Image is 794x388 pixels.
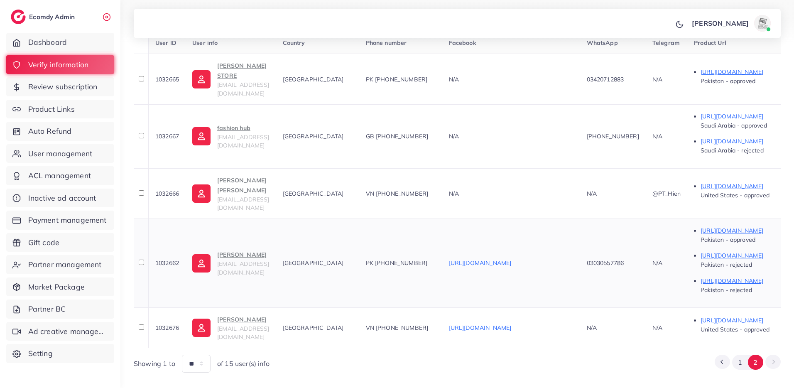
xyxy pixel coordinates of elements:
span: United States - approved [701,192,769,199]
a: Review subscription [6,77,114,96]
span: Setting [28,348,53,359]
a: Dashboard [6,33,114,52]
a: Setting [6,344,114,363]
p: [PERSON_NAME] [217,314,269,324]
a: User management [6,144,114,163]
span: N/A [587,190,597,197]
span: Market Package [28,282,85,292]
span: 1032665 [155,76,179,83]
button: Go to page 1 [732,355,747,370]
a: [PERSON_NAME][EMAIL_ADDRESS][DOMAIN_NAME] [192,250,269,277]
span: Verify information [28,59,89,70]
span: N/A [449,190,459,197]
span: [GEOGRAPHIC_DATA] [283,324,344,332]
span: N/A [587,324,597,332]
span: PK [PHONE_NUMBER] [366,259,428,267]
a: [PERSON_NAME] STORE[EMAIL_ADDRESS][DOMAIN_NAME] [192,61,269,98]
span: [EMAIL_ADDRESS][DOMAIN_NAME] [217,133,269,149]
a: Verify information [6,55,114,74]
span: 1032666 [155,190,179,197]
span: [EMAIL_ADDRESS][DOMAIN_NAME] [217,81,269,97]
span: [EMAIL_ADDRESS][DOMAIN_NAME] [217,325,269,341]
span: Dashboard [28,37,67,48]
span: N/A [449,76,459,83]
button: Go to previous page [715,355,730,369]
span: of 15 user(s) info [217,359,270,368]
span: 03420712883 [587,76,624,83]
span: @PT_Hien [652,190,681,197]
span: Product Links [28,104,75,115]
a: Product Links [6,100,114,119]
span: Pakistan - rejected [701,261,752,268]
span: Gift code [28,237,59,248]
span: Pakistan - rejected [701,286,752,294]
span: Inactive ad account [28,193,96,204]
a: fashion hub[EMAIL_ADDRESS][DOMAIN_NAME] [192,123,269,150]
span: User info [192,39,218,47]
a: Auto Refund [6,122,114,141]
a: Partner management [6,255,114,274]
span: 03030557786 [587,259,624,267]
span: 1032667 [155,133,179,140]
span: [GEOGRAPHIC_DATA] [283,133,344,140]
img: ic-user-info.36bf1079.svg [192,254,211,273]
span: Pakistan - approved [701,77,755,85]
span: Saudi Arabia - rejected [701,147,764,154]
span: N/A [652,324,662,332]
a: [PERSON_NAME][EMAIL_ADDRESS][DOMAIN_NAME] [192,314,269,341]
button: Go to page 2 [748,355,763,370]
a: Market Package [6,277,114,297]
img: ic-user-info.36bf1079.svg [192,319,211,337]
span: N/A [652,133,662,140]
p: fashion hub [217,123,269,133]
p: [PERSON_NAME] [PERSON_NAME] [217,175,269,195]
span: GB [PHONE_NUMBER] [366,133,429,140]
a: Partner BC [6,300,114,319]
a: [URL][DOMAIN_NAME] [449,259,512,267]
a: [URL][DOMAIN_NAME] [449,324,512,332]
img: ic-user-info.36bf1079.svg [192,127,211,145]
a: Gift code [6,233,114,252]
h2: Ecomdy Admin [29,13,77,21]
ul: Pagination [715,355,781,370]
p: [PERSON_NAME] [692,18,749,28]
span: [GEOGRAPHIC_DATA] [283,76,344,83]
span: Facebook [449,39,476,47]
span: User ID [155,39,176,47]
a: [PERSON_NAME] [PERSON_NAME][EMAIL_ADDRESS][DOMAIN_NAME] [192,175,269,212]
span: Auto Refund [28,126,72,137]
span: [GEOGRAPHIC_DATA] [283,190,344,197]
span: Telegram [652,39,680,47]
a: Ad creative management [6,322,114,341]
span: N/A [652,259,662,267]
span: Payment management [28,215,107,226]
span: Partner management [28,259,102,270]
span: [PHONE_NUMBER] [587,133,639,140]
p: [PERSON_NAME] STORE [217,61,269,81]
img: logo [11,10,26,24]
img: ic-user-info.36bf1079.svg [192,70,211,88]
span: Phone number [366,39,407,47]
span: WhatsApp [587,39,618,47]
p: [PERSON_NAME] [217,250,269,260]
span: N/A [652,76,662,83]
span: 1032676 [155,324,179,332]
span: [GEOGRAPHIC_DATA] [283,259,344,267]
span: [EMAIL_ADDRESS][DOMAIN_NAME] [217,196,269,211]
span: Showing 1 to [134,359,175,368]
a: [PERSON_NAME]avatar [687,15,774,32]
img: ic-user-info.36bf1079.svg [192,184,211,203]
a: Inactive ad account [6,189,114,208]
span: PK [PHONE_NUMBER] [366,76,428,83]
span: Partner BC [28,304,66,314]
span: Product Url [694,39,726,47]
span: User management [28,148,92,159]
span: Ad creative management [28,326,108,337]
img: avatar [754,15,771,32]
span: United States - approved [701,326,769,333]
a: ACL management [6,166,114,185]
span: Review subscription [28,81,98,92]
a: logoEcomdy Admin [11,10,77,24]
span: 1032662 [155,259,179,267]
span: N/A [449,133,459,140]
